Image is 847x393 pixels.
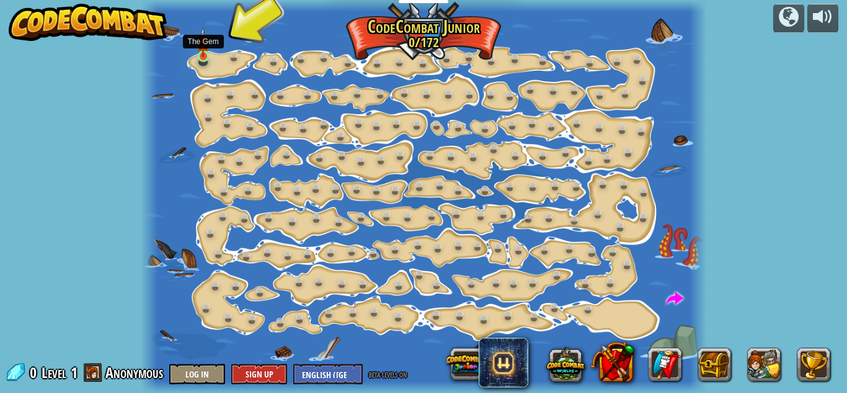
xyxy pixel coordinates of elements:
img: CodeCombat - Learn how to code by playing a game [9,4,167,41]
span: beta levels on [369,368,407,380]
img: level-banner-unstarted.png [197,27,210,57]
span: 1 [71,363,78,382]
button: Campaigns [773,4,804,33]
span: Level [42,363,66,383]
button: Sign Up [231,364,287,384]
button: Adjust volume [807,4,838,33]
span: 0 [30,363,40,382]
button: Log In [169,364,225,384]
span: Anonymous [105,363,163,382]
